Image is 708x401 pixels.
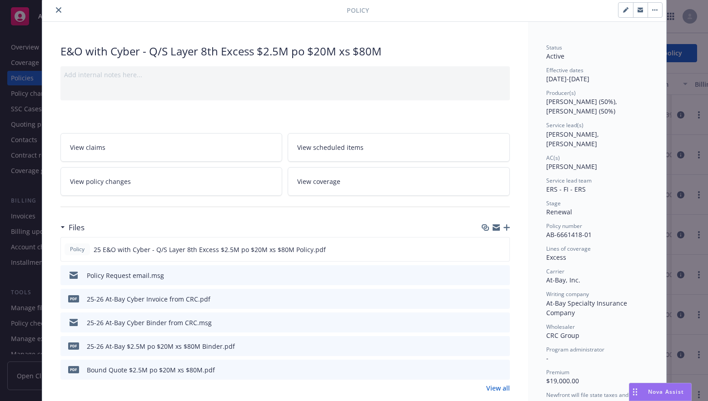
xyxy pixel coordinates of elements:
span: At-Bay, Inc. [546,276,580,284]
button: download file [484,342,491,351]
div: Excess [546,252,648,262]
span: pdf [68,295,79,302]
div: 25-26 At-Bay $2.5M po $20M xs $80M Binder.pdf [87,342,235,351]
span: pdf [68,366,79,373]
span: Program administrator [546,346,604,353]
div: Files [60,222,85,233]
button: preview file [498,365,506,375]
span: View coverage [297,177,340,186]
span: Service lead team [546,177,592,184]
span: Policy [347,5,369,15]
span: Premium [546,368,569,376]
span: pdf [68,342,79,349]
button: download file [484,294,491,304]
span: Renewal [546,208,572,216]
a: View all [486,383,510,393]
span: Service lead(s) [546,121,583,129]
span: [PERSON_NAME] (50%), [PERSON_NAME] (50%) [546,97,619,115]
span: AC(s) [546,154,560,162]
span: Newfront will file state taxes and fees [546,391,641,399]
span: Policy [68,245,86,253]
button: close [53,5,64,15]
button: preview file [498,294,506,304]
span: Effective dates [546,66,583,74]
span: Stage [546,199,561,207]
span: [PERSON_NAME] [546,162,597,171]
a: View claims [60,133,283,162]
span: View scheduled items [297,143,364,152]
button: preview file [498,271,506,280]
span: Policy number [546,222,582,230]
a: View coverage [288,167,510,196]
span: Active [546,52,564,60]
span: Nova Assist [648,388,684,396]
span: Wholesaler [546,323,575,331]
span: ERS - FI - ERS [546,185,586,193]
button: preview file [498,318,506,327]
span: Producer(s) [546,89,576,97]
div: E&O with Cyber - Q/S Layer 8th Excess $2.5M po $20M xs $80M [60,44,510,59]
div: 25-26 At-Bay Cyber Invoice from CRC.pdf [87,294,210,304]
span: [PERSON_NAME], [PERSON_NAME] [546,130,601,148]
span: View policy changes [70,177,131,186]
h3: Files [69,222,85,233]
button: download file [484,271,491,280]
div: Policy Request email.msg [87,271,164,280]
div: 25-26 At-Bay Cyber Binder from CRC.msg [87,318,212,327]
span: Lines of coverage [546,245,591,252]
span: Status [546,44,562,51]
button: preview file [498,245,506,254]
span: Carrier [546,267,564,275]
div: Add internal notes here... [64,70,506,79]
div: [DATE] - [DATE] [546,66,648,84]
span: Writing company [546,290,589,298]
a: View policy changes [60,167,283,196]
div: Bound Quote $2.5M po $20M xs $80M.pdf [87,365,215,375]
button: Nova Assist [629,383,692,401]
span: At-Bay Specialty Insurance Company [546,299,629,317]
a: View scheduled items [288,133,510,162]
span: $19,000.00 [546,376,579,385]
span: 25 E&O with Cyber - Q/S Layer 8th Excess $2.5M po $20M xs $80M Policy.pdf [94,245,326,254]
button: download file [484,318,491,327]
button: download file [484,365,491,375]
button: download file [483,245,490,254]
span: CRC Group [546,331,579,340]
span: - [546,354,548,362]
span: AB-6661418-01 [546,230,592,239]
div: Drag to move [629,383,641,401]
button: preview file [498,342,506,351]
span: View claims [70,143,105,152]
